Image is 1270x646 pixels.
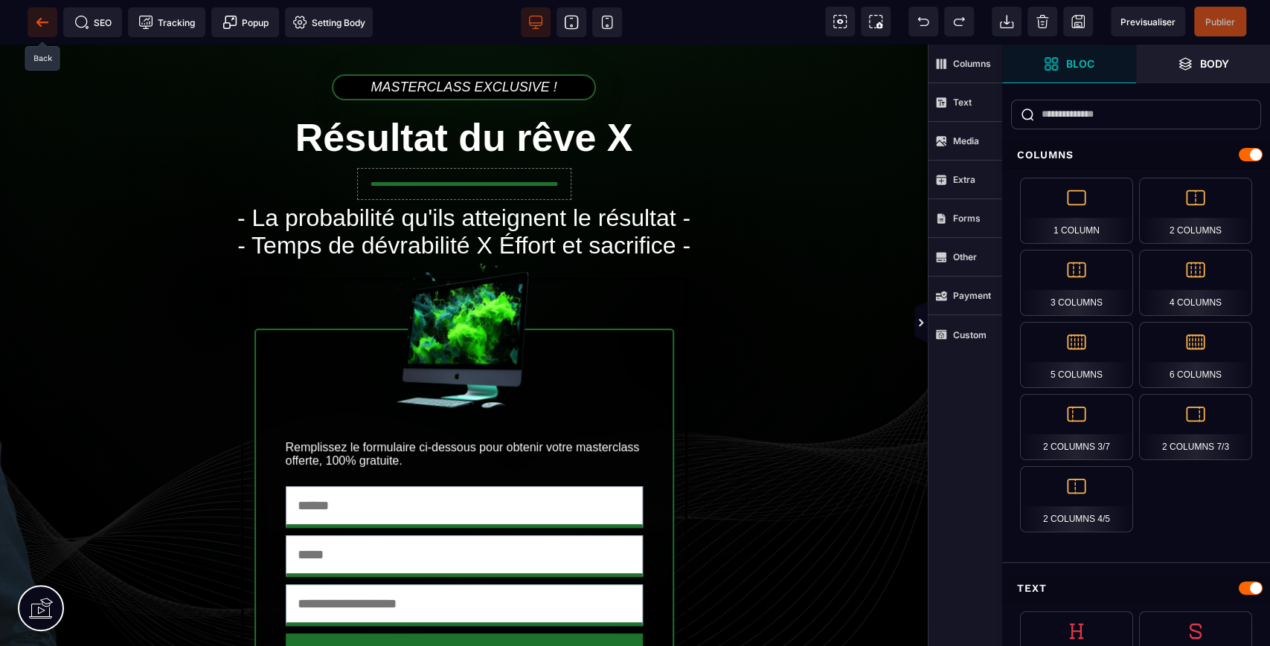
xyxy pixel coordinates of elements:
[1002,141,1270,169] div: Columns
[953,329,987,340] strong: Custom
[825,7,855,36] span: View components
[953,97,972,108] strong: Text
[138,15,195,30] span: Tracking
[1002,45,1136,83] span: Open Blocks
[953,251,977,262] strong: Other
[22,152,905,222] h2: - La probabilité qu'ils atteignent le résultat - - Temps de dévrabilité X Éffort et sacrifice -
[1139,250,1252,316] div: 4 Columns
[74,15,112,30] span: SEO
[1020,466,1133,532] div: 2 Columns 4/5
[286,393,643,427] text: Remplissez le formulaire ci-dessous pour obtenir votre masterclass offerte, 100% gratuite.
[1205,16,1235,28] span: Publier
[1200,58,1229,69] strong: Body
[1139,178,1252,244] div: 2 Columns
[1020,322,1133,388] div: 5 Columns
[1002,575,1270,602] div: Text
[1120,16,1176,28] span: Previsualiser
[284,589,641,641] button: Valider votre inscription100% gratuit
[953,290,991,301] strong: Payment
[861,7,891,36] span: Screenshot
[953,174,975,185] strong: Extra
[1020,250,1133,316] div: 3 Columns
[1020,178,1133,244] div: 1 Column
[1136,45,1270,83] span: Open Layer Manager
[1066,58,1094,69] strong: Bloc
[953,58,991,69] strong: Columns
[292,15,365,30] span: Setting Body
[371,204,557,390] img: 60f2fff8bb0f2d3957ebec3ed009010d_zeickn_mockup_mac_with_black_screen_green_splash_behind_black_b_...
[1111,7,1185,36] span: Preview
[1020,394,1133,460] div: 2 Columns 3/7
[332,30,595,56] i: MASTERCLASS EXCLUSIVE !
[22,63,905,123] h1: Résultat du rêve X
[1139,394,1252,460] div: 2 Columns 7/3
[222,15,269,30] span: Popup
[953,135,979,146] strong: Media
[1139,322,1252,388] div: 6 Columns
[953,213,981,224] strong: Forms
